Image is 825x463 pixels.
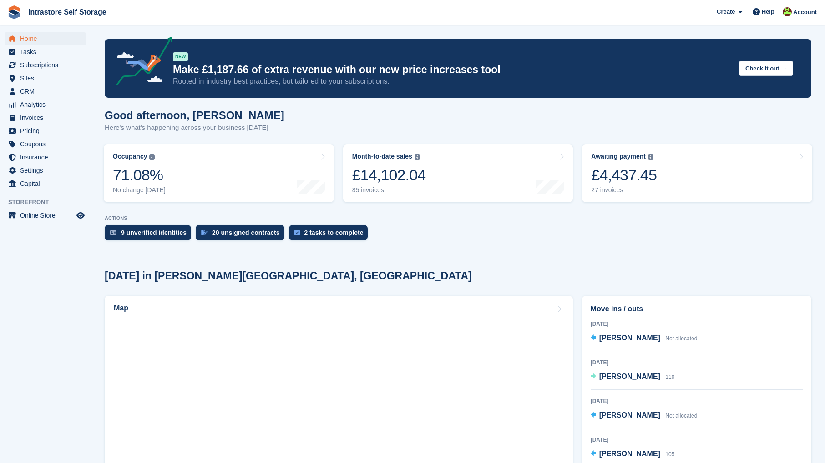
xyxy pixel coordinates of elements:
img: Emily Clark [783,7,792,16]
img: stora-icon-8386f47178a22dfd0bd8f6a31ec36ba5ce8667c1dd55bd0f319d3a0aa187defe.svg [7,5,21,19]
div: [DATE] [591,397,803,405]
h2: [DATE] in [PERSON_NAME][GEOGRAPHIC_DATA], [GEOGRAPHIC_DATA] [105,270,472,282]
span: Not allocated [665,335,697,342]
img: icon-info-grey-7440780725fd019a000dd9b08b2336e03edf1995a4989e88bcd33f0948082b44.svg [415,154,420,160]
div: [DATE] [591,320,803,328]
div: 71.08% [113,166,166,184]
a: [PERSON_NAME] 105 [591,448,675,460]
span: Home [20,32,75,45]
a: menu [5,85,86,98]
a: Awaiting payment £4,437.45 27 invoices [582,144,812,202]
span: CRM [20,85,75,98]
a: 20 unsigned contracts [196,225,289,245]
span: [PERSON_NAME] [599,450,660,458]
div: Occupancy [113,153,147,160]
img: task-75834270c22a3079a89374b754ae025e5fb1db73e45f91037f5363f120a921f8.svg [294,230,300,235]
span: Settings [20,164,75,177]
span: Not allocated [665,413,697,419]
a: [PERSON_NAME] Not allocated [591,410,698,422]
h1: Good afternoon, [PERSON_NAME] [105,109,284,121]
span: [PERSON_NAME] [599,411,660,419]
img: verify_identity-adf6edd0f0f0b5bbfe63781bf79b02c33cf7c696d77639b501bdc392416b5a36.svg [110,230,116,235]
span: [PERSON_NAME] [599,373,660,380]
a: Preview store [75,210,86,221]
a: Month-to-date sales £14,102.04 85 invoices [343,144,573,202]
span: Analytics [20,98,75,111]
div: £14,102.04 [352,166,426,184]
h2: Map [114,304,128,312]
a: menu [5,151,86,164]
a: menu [5,124,86,137]
h2: Move ins / outs [591,304,803,314]
a: menu [5,164,86,177]
div: 27 invoices [591,186,657,194]
a: menu [5,72,86,85]
span: Account [793,8,817,17]
div: 20 unsigned contracts [212,229,280,236]
img: contract_signature_icon-13c848040528278c33f63329250d36e43548de30e8caae1d1a13099fd9432cc5.svg [201,230,208,235]
a: menu [5,45,86,58]
span: Tasks [20,45,75,58]
p: Rooted in industry best practices, but tailored to your subscriptions. [173,76,732,86]
span: Subscriptions [20,59,75,71]
span: Invoices [20,111,75,124]
div: 85 invoices [352,186,426,194]
a: menu [5,98,86,111]
span: Sites [20,72,75,85]
a: 2 tasks to complete [289,225,373,245]
a: menu [5,32,86,45]
a: [PERSON_NAME] Not allocated [591,333,698,344]
span: 105 [665,451,674,458]
div: Month-to-date sales [352,153,412,160]
a: menu [5,59,86,71]
img: icon-info-grey-7440780725fd019a000dd9b08b2336e03edf1995a4989e88bcd33f0948082b44.svg [648,154,653,160]
span: 119 [665,374,674,380]
div: Awaiting payment [591,153,646,160]
img: icon-info-grey-7440780725fd019a000dd9b08b2336e03edf1995a4989e88bcd33f0948082b44.svg [149,154,155,160]
a: [PERSON_NAME] 119 [591,371,675,383]
span: [PERSON_NAME] [599,334,660,342]
span: Storefront [8,198,91,207]
span: Help [762,7,774,16]
p: ACTIONS [105,215,811,221]
span: Create [717,7,735,16]
p: Make £1,187.66 of extra revenue with our new price increases tool [173,63,732,76]
div: 9 unverified identities [121,229,187,236]
span: Pricing [20,124,75,137]
span: Capital [20,177,75,190]
a: 9 unverified identities [105,225,196,245]
span: Online Store [20,209,75,222]
a: menu [5,138,86,150]
div: No change [DATE] [113,186,166,194]
p: Here's what's happening across your business [DATE] [105,123,284,133]
div: [DATE] [591,436,803,444]
a: menu [5,209,86,222]
a: Occupancy 71.08% No change [DATE] [104,144,334,202]
span: Coupons [20,138,75,150]
a: menu [5,177,86,190]
div: NEW [173,52,188,61]
span: Insurance [20,151,75,164]
div: [DATE] [591,358,803,367]
div: £4,437.45 [591,166,657,184]
button: Check it out → [739,61,793,76]
a: menu [5,111,86,124]
img: price-adjustments-announcement-icon-8257ccfd72463d97f412b2fc003d46551f7dbcb40ab6d574587a9cd5c0d94... [109,37,172,89]
div: 2 tasks to complete [304,229,364,236]
a: Intrastore Self Storage [25,5,110,20]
